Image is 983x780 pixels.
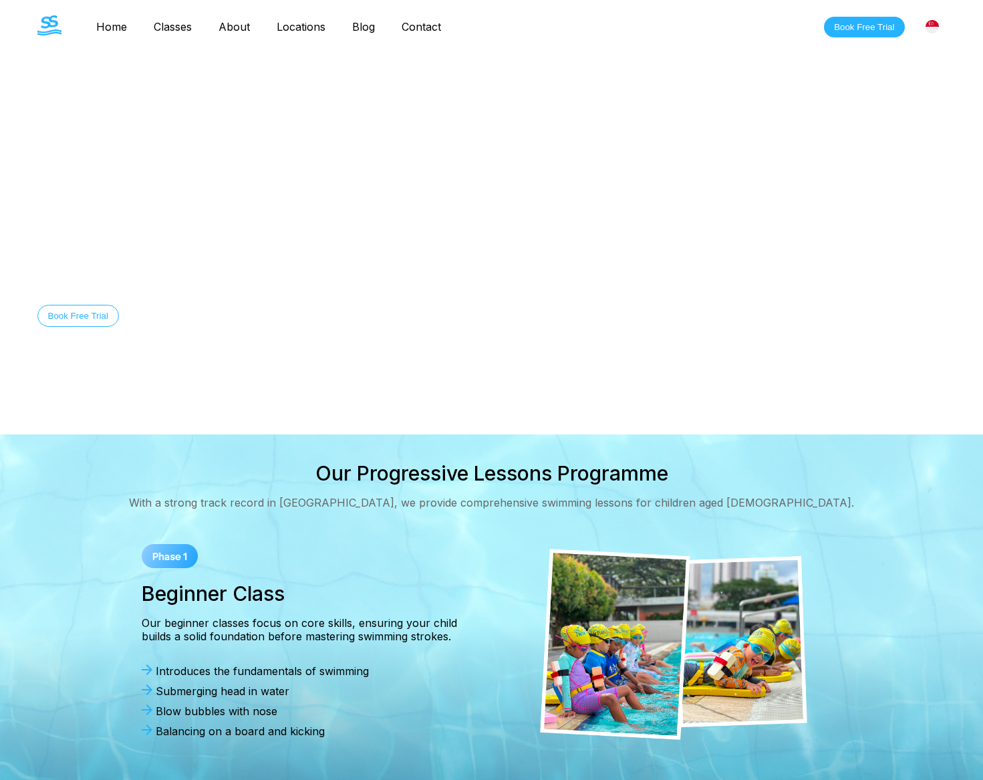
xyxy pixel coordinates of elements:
[83,20,140,33] a: Home
[142,544,198,568] img: Phase 1
[540,549,807,739] img: children participating in a swimming class for kids
[37,305,119,327] button: Book Free Trial
[142,684,478,698] div: Submerging head in water
[205,20,263,33] a: About
[142,664,152,675] img: Arrow
[132,305,229,327] button: Discover Our Story
[129,496,854,509] div: With a strong track record in [GEOGRAPHIC_DATA], we provide comprehensive swimming lessons for ch...
[142,684,152,695] img: Arrow
[142,581,478,606] div: Beginner Class
[140,20,205,33] a: Classes
[142,616,478,643] div: Our beginner classes focus on core skills, ensuring your child builds a solid foundation before m...
[37,218,742,251] div: Swimming Lessons in [GEOGRAPHIC_DATA]
[388,20,454,33] a: Contact
[339,20,388,33] a: Blog
[142,704,152,715] img: Arrow
[315,461,668,485] div: Our Progressive Lessons Programme
[918,13,946,41] div: [GEOGRAPHIC_DATA]
[142,704,478,718] div: Blow bubbles with nose
[824,17,904,37] button: Book Free Trial
[263,20,339,33] a: Locations
[37,273,742,283] div: Equip your child with essential swimming skills for lifelong safety and confidence in water.
[37,187,742,197] div: Welcome to The Swim Starter
[142,725,478,738] div: Balancing on a board and kicking
[926,20,939,33] img: Singapore
[142,664,478,678] div: Introduces the fundamentals of swimming
[142,725,152,735] img: Arrow
[37,15,61,35] img: The Swim Starter Logo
